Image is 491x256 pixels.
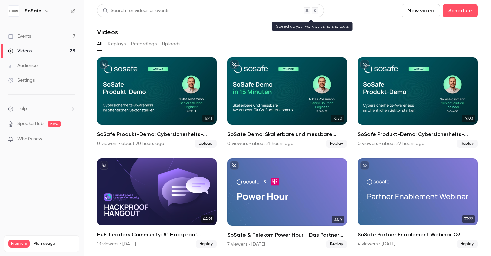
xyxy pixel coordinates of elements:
[100,161,108,170] button: unpublished
[97,231,217,239] h2: HuFi Leaders Community: #1 Hackproof Hangout
[131,39,157,49] button: Recordings
[360,60,369,69] button: unpublished
[230,161,239,170] button: unpublished
[97,4,478,252] section: Videos
[8,105,75,112] li: help-dropdown-opener
[195,140,217,148] span: Upload
[358,241,395,247] div: 4 viewers • [DATE]
[97,158,217,248] li: HuFi Leaders Community: #1 Hackproof Hangout
[358,158,478,248] a: 33:22SoSafe Partner Enablement Webinar Q34 viewers • [DATE]Replay
[196,240,217,248] span: Replay
[8,77,35,84] div: Settings
[97,241,136,247] div: 13 viewers • [DATE]
[201,215,214,223] span: 44:21
[227,231,347,239] h2: SoSafe & Telekom Power Hour - Das Partner Enablement Webinar Q3
[103,7,169,14] div: Search for videos or events
[227,130,347,138] h2: SoSafe Demo: Skalierbare und messbare Awareness für Großunternehmen
[97,158,217,248] a: 44:21HuFi Leaders Community: #1 Hackproof Hangout13 viewers • [DATE]Replay
[227,57,347,148] li: SoSafe Demo: Skalierbare und messbare Awareness für Großunternehmen
[100,60,108,69] button: unpublished
[17,136,42,143] span: What's new
[108,39,126,49] button: Replays
[17,120,44,127] a: SpeakerHub
[326,240,347,248] span: Replay
[358,231,478,239] h2: SoSafe Partner Enablement Webinar Q3
[326,140,347,148] span: Replay
[358,158,478,248] li: SoSafe Partner Enablement Webinar Q3
[457,240,478,248] span: Replay
[97,57,217,148] li: SoSafe Produkt-Demo: Cybersicherheits-Awareness im öffentlichen Sektor stärken
[331,115,344,122] span: 16:50
[227,158,347,248] a: 33:19SoSafe & Telekom Power Hour - Das Partner Enablement Webinar Q37 viewers • [DATE]Replay
[402,4,440,17] button: New video
[8,62,38,69] div: Audience
[8,240,30,248] span: Premium
[97,130,217,138] h2: SoSafe Produkt-Demo: Cybersicherheits-Awareness im öffentlichen Sektor stärken
[358,57,478,148] a: 19:03SoSafe Produkt-Demo: Cybersicherheits-Awareness im öffentlichen Sektor stärken0 viewers • ab...
[227,241,265,248] div: 7 viewers • [DATE]
[332,216,344,223] span: 33:19
[97,140,164,147] div: 0 viewers • about 20 hours ago
[227,140,293,147] div: 0 viewers • about 21 hours ago
[17,105,27,112] span: Help
[227,57,347,148] a: 16:50SoSafe Demo: Skalierbare und messbare Awareness für Großunternehmen0 viewers • about 21 hour...
[202,115,214,122] span: 17:41
[48,121,61,127] span: new
[457,140,478,148] span: Replay
[230,60,239,69] button: unpublished
[443,4,478,17] button: Schedule
[462,115,475,122] span: 19:03
[8,6,19,16] img: SoSafe
[8,33,31,40] div: Events
[227,158,347,248] li: SoSafe & Telekom Power Hour - Das Partner Enablement Webinar Q3
[25,8,41,14] h6: SoSafe
[360,161,369,170] button: unpublished
[462,215,475,223] span: 33:22
[97,39,102,49] button: All
[162,39,181,49] button: Uploads
[67,136,75,142] iframe: Noticeable Trigger
[358,130,478,138] h2: SoSafe Produkt-Demo: Cybersicherheits-Awareness im öffentlichen Sektor stärken
[97,57,217,148] a: 17:41SoSafe Produkt-Demo: Cybersicherheits-Awareness im öffentlichen Sektor stärken0 viewers • ab...
[358,140,424,147] div: 0 viewers • about 22 hours ago
[34,241,75,246] span: Plan usage
[358,57,478,148] li: SoSafe Produkt-Demo: Cybersicherheits-Awareness im öffentlichen Sektor stärken
[8,48,32,54] div: Videos
[97,28,118,36] h1: Videos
